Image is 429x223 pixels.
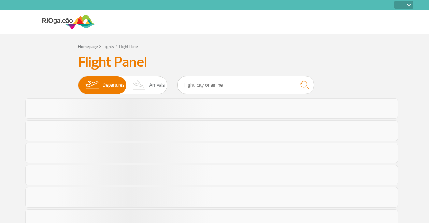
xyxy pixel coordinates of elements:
img: slider-embarque [81,76,103,94]
span: Arrivals [149,76,165,94]
a: > [115,42,118,50]
a: Home page [78,44,98,49]
a: Flight Panel [119,44,138,49]
input: Flight, city or airline [177,76,314,94]
a: > [99,42,101,50]
span: Departures [103,76,125,94]
img: slider-desembarque [129,76,149,94]
h3: Flight Panel [78,54,351,71]
a: Flights [103,44,114,49]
